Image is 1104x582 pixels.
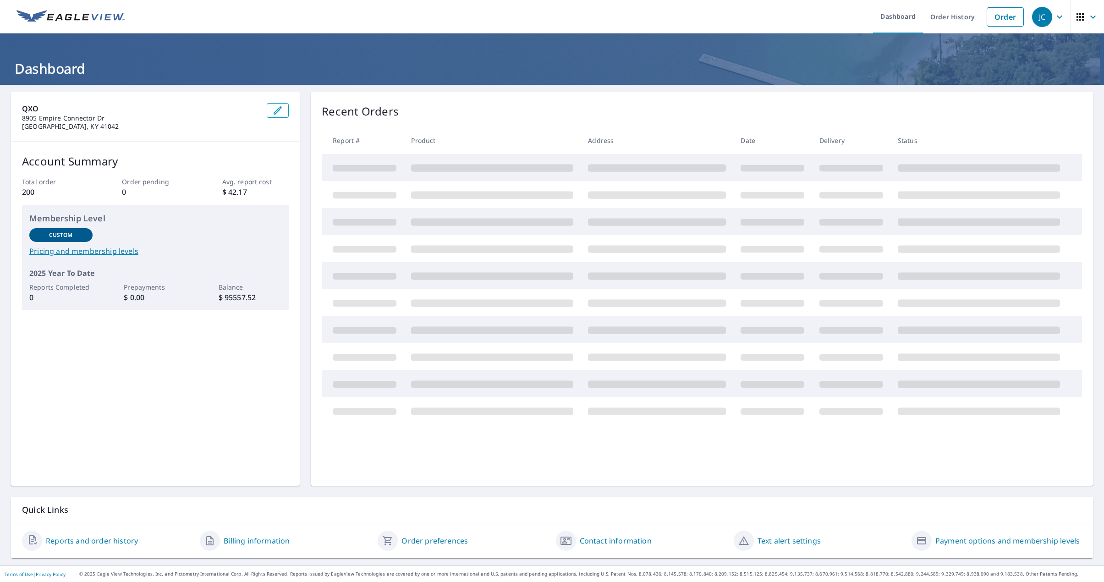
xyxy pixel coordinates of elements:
[5,571,66,577] p: |
[222,177,289,187] p: Avg. report cost
[22,153,289,170] p: Account Summary
[224,535,290,546] a: Billing information
[29,292,93,303] p: 0
[322,103,399,120] p: Recent Orders
[581,127,733,154] th: Address
[404,127,581,154] th: Product
[46,535,138,546] a: Reports and order history
[935,535,1080,546] a: Payment options and membership levels
[22,122,259,131] p: [GEOGRAPHIC_DATA], KY 41042
[22,177,89,187] p: Total order
[758,535,821,546] a: Text alert settings
[1032,7,1052,27] div: JC
[322,127,404,154] th: Report #
[79,571,1099,577] p: © 2025 Eagle View Technologies, Inc. and Pictometry International Corp. All Rights Reserved. Repo...
[219,292,282,303] p: $ 95557.52
[124,282,187,292] p: Prepayments
[124,292,187,303] p: $ 0.00
[11,59,1093,78] h1: Dashboard
[29,246,281,257] a: Pricing and membership levels
[22,103,259,114] p: QXO
[812,127,890,154] th: Delivery
[987,7,1024,27] a: Order
[890,127,1067,154] th: Status
[22,187,89,198] p: 200
[222,187,289,198] p: $ 42.17
[5,571,33,577] a: Terms of Use
[49,231,73,239] p: Custom
[219,282,282,292] p: Balance
[29,282,93,292] p: Reports Completed
[16,10,125,24] img: EV Logo
[401,535,468,546] a: Order preferences
[29,268,281,279] p: 2025 Year To Date
[580,535,652,546] a: Contact information
[122,177,189,187] p: Order pending
[22,114,259,122] p: 8905 Empire Connector Dr
[122,187,189,198] p: 0
[36,571,66,577] a: Privacy Policy
[733,127,812,154] th: Date
[29,212,281,225] p: Membership Level
[22,504,1082,516] p: Quick Links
